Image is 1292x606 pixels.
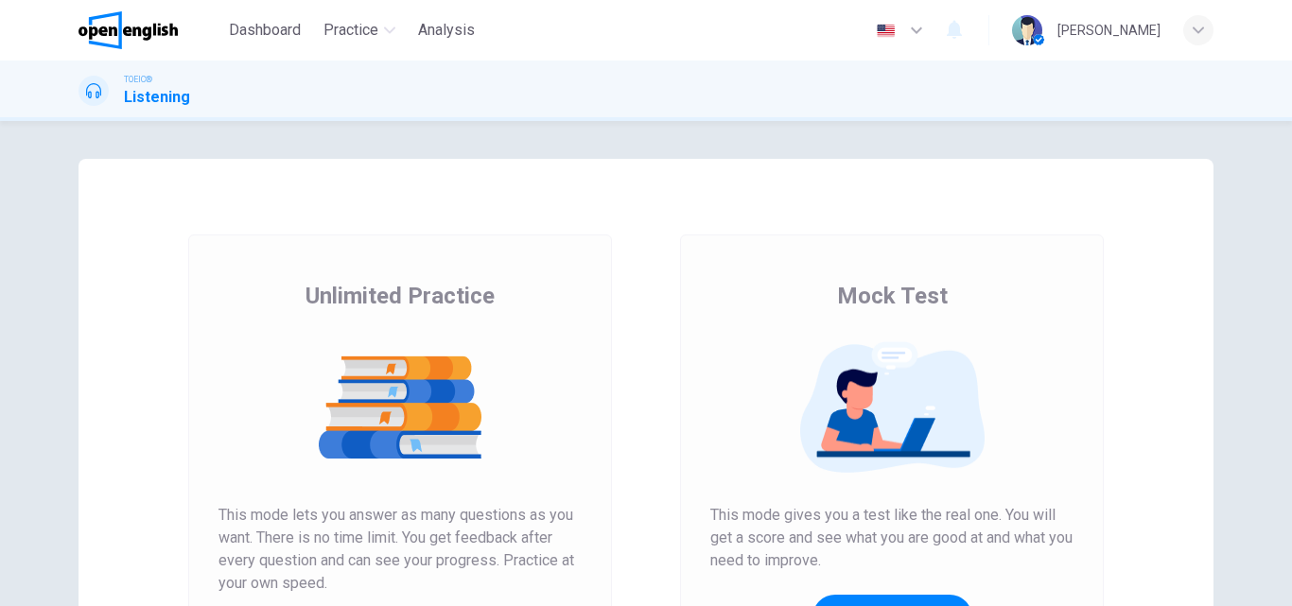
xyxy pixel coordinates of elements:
span: TOEIC® [124,73,152,86]
h1: Listening [124,86,190,109]
span: Mock Test [837,281,948,311]
span: Analysis [418,19,475,42]
img: Profile picture [1012,15,1042,45]
button: Dashboard [221,13,308,47]
a: OpenEnglish logo [79,11,221,49]
img: en [874,24,898,38]
button: Practice [316,13,403,47]
span: Dashboard [229,19,301,42]
span: This mode gives you a test like the real one. You will get a score and see what you are good at a... [710,504,1074,572]
span: Practice [323,19,378,42]
img: OpenEnglish logo [79,11,178,49]
button: Analysis [410,13,482,47]
span: Unlimited Practice [306,281,495,311]
span: This mode lets you answer as many questions as you want. There is no time limit. You get feedback... [218,504,582,595]
div: [PERSON_NAME] [1057,19,1161,42]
